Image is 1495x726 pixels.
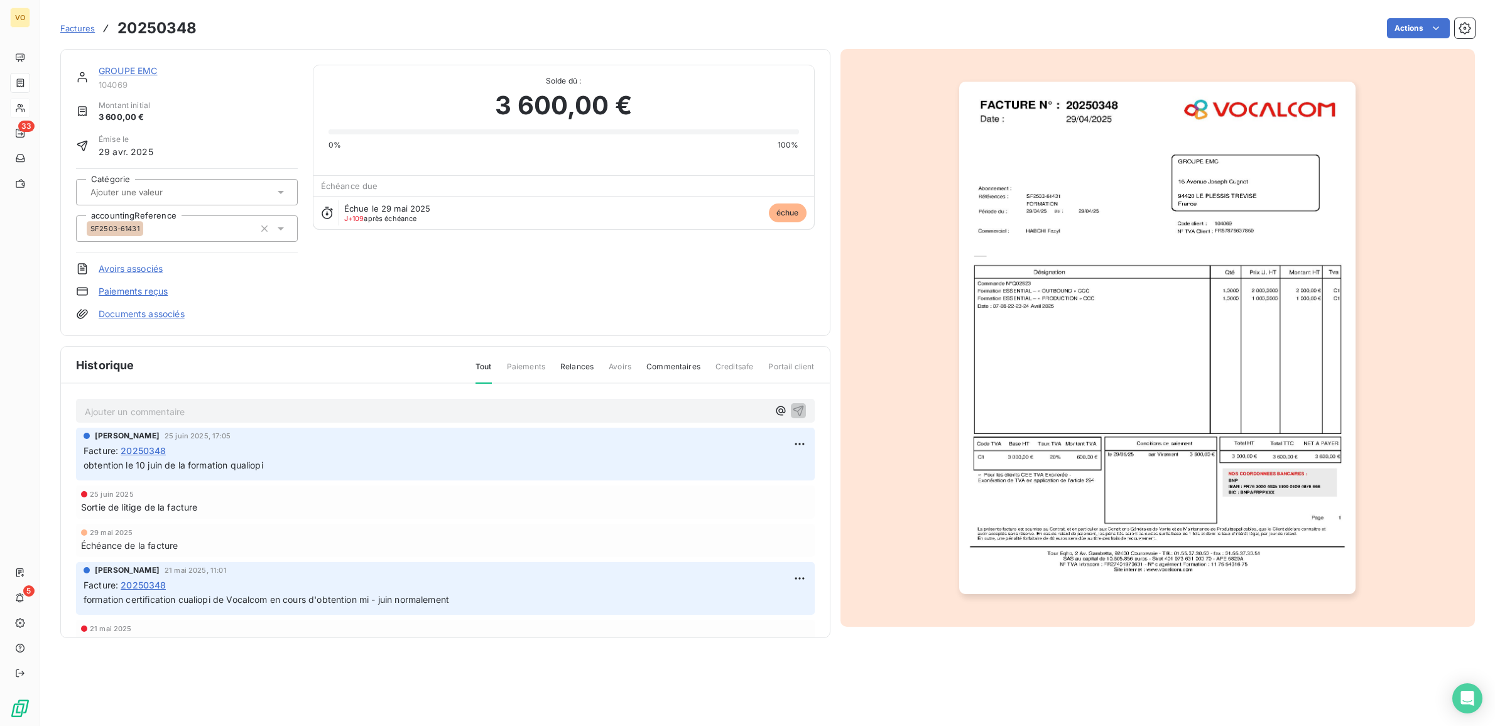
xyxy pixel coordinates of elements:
span: après échéance [344,215,417,222]
span: 33 [18,121,35,132]
span: 100% [778,139,799,151]
span: obtention le 10 juin de la formation qualiopi [84,460,263,470]
span: [PERSON_NAME] [95,430,160,442]
span: Historique [76,357,134,374]
span: 21 mai 2025 [90,625,132,632]
span: 25 juin 2025, 17:05 [165,432,231,440]
span: J+109 [344,214,364,223]
span: Sortie de litige de la facture [81,501,198,514]
h3: 20250348 [117,17,197,40]
span: SF2503-61431 [90,225,139,232]
span: Commentaires [646,361,700,382]
span: Facture : [84,444,118,457]
span: Échue le 29 mai 2025 [344,203,431,214]
a: GROUPE EMC [99,65,158,76]
span: Paiements [507,361,545,382]
span: Solde dû : [329,75,799,87]
span: 25 juin 2025 [90,490,134,498]
span: 20250348 [121,444,166,457]
span: échue [769,203,807,222]
span: 104069 [99,80,298,90]
span: Mise en litige de la facture [81,635,192,648]
input: Ajouter une valeur [89,187,215,198]
span: Émise le [99,134,153,145]
div: VO [10,8,30,28]
span: Relances [560,361,594,382]
span: Échéance due [321,181,378,191]
a: Paiements reçus [99,285,168,298]
img: invoice_thumbnail [959,82,1356,595]
a: Avoirs associés [99,263,163,275]
span: Montant initial [99,100,150,111]
span: 3 600,00 € [495,87,632,124]
span: 29 avr. 2025 [99,145,153,158]
span: Portail client [768,361,814,382]
span: Facture : [84,578,118,592]
span: 0% [329,139,341,151]
span: [PERSON_NAME] [95,565,160,576]
span: 20250348 [121,578,166,592]
span: 21 mai 2025, 11:01 [165,566,227,574]
span: Factures [60,23,95,33]
img: Logo LeanPay [10,698,30,718]
div: Open Intercom Messenger [1452,683,1482,713]
span: Creditsafe [715,361,754,382]
span: formation certification cualiopi de Vocalcom en cours d'obtention mi - juin normalement [84,594,449,605]
span: 29 mai 2025 [90,529,133,536]
span: 5 [23,585,35,597]
a: Documents associés [99,308,185,320]
span: Tout [476,361,492,384]
span: Avoirs [609,361,631,382]
button: Actions [1387,18,1450,38]
span: 3 600,00 € [99,111,150,124]
span: Échéance de la facture [81,539,178,552]
a: Factures [60,22,95,35]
